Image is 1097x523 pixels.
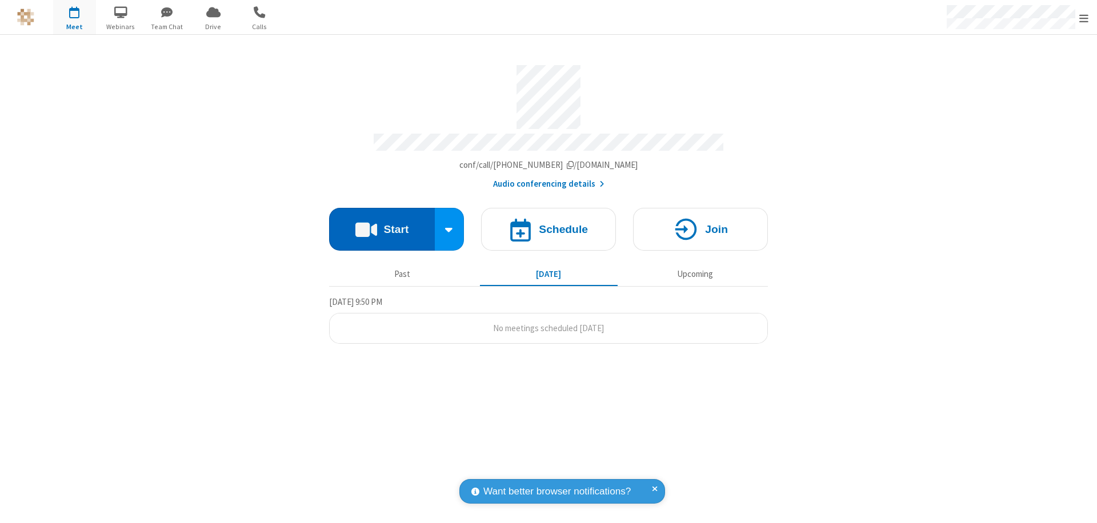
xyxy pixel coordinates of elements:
[329,296,382,307] span: [DATE] 9:50 PM
[539,224,588,235] h4: Schedule
[146,22,189,32] span: Team Chat
[493,178,604,191] button: Audio conferencing details
[626,263,764,285] button: Upcoming
[99,22,142,32] span: Webinars
[480,263,618,285] button: [DATE]
[493,323,604,333] span: No meetings scheduled [DATE]
[329,208,435,251] button: Start
[383,224,409,235] h4: Start
[481,208,616,251] button: Schedule
[53,22,96,32] span: Meet
[705,224,728,235] h4: Join
[483,484,631,499] span: Want better browser notifications?
[329,57,768,191] section: Account details
[192,22,235,32] span: Drive
[17,9,34,26] img: QA Selenium DO NOT DELETE OR CHANGE
[238,22,281,32] span: Calls
[459,159,638,170] span: Copy my meeting room link
[435,208,465,251] div: Start conference options
[633,208,768,251] button: Join
[459,159,638,172] button: Copy my meeting room linkCopy my meeting room link
[329,295,768,344] section: Today's Meetings
[334,263,471,285] button: Past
